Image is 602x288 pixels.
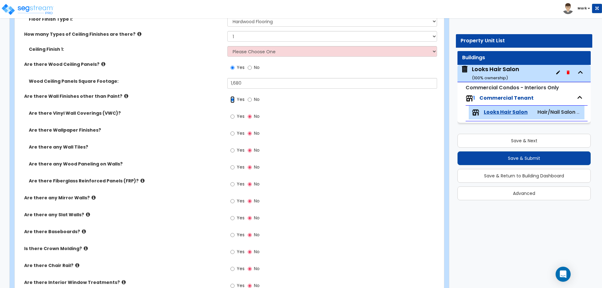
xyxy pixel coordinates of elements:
img: logo_pro_r.png [1,3,54,16]
span: Yes [237,232,245,238]
input: No [248,130,252,137]
span: No [254,64,260,71]
i: click for more info! [101,62,105,66]
span: No [254,164,260,170]
span: Looks Hair Salon [461,65,519,81]
input: Yes [230,96,235,103]
span: No [254,198,260,204]
span: No [254,249,260,255]
i: click for more info! [75,263,79,268]
span: Hair/Nail Salon Tenant [537,108,595,116]
span: No [254,181,260,187]
small: Commercial Condos - Interiors Only [466,84,559,91]
div: Open Intercom Messenger [556,267,571,282]
i: click for more info! [122,280,126,285]
input: No [248,181,252,188]
input: No [248,64,252,71]
span: Looks Hair Salon [484,109,528,116]
label: Are there any Slat Walls? [24,212,223,218]
i: click for more info! [92,195,96,200]
img: avatar.png [562,3,573,14]
label: Are there Wallpaper Finishes? [29,127,223,133]
img: tenants.png [466,95,473,102]
span: No [254,265,260,272]
button: Advanced [457,186,591,200]
i: click for more info! [137,32,141,36]
label: Are there Chair Rail? [24,262,223,269]
img: building.svg [461,65,469,73]
span: No [254,130,260,136]
span: 1 [473,94,475,102]
button: Save & Return to Building Dashboard [457,169,591,183]
label: Are there Wall Finishes other than Paint? [24,93,223,99]
label: Ceiling Finish 1: [29,46,223,52]
div: Buildings [462,54,586,61]
label: Wood Ceiling Panels Square Footage: [29,78,223,84]
span: No [254,232,260,238]
small: ( 100 % ownership) [472,75,508,81]
input: No [248,164,252,171]
span: Yes [237,164,245,170]
button: Save & Submit [457,151,591,165]
i: click for more info! [140,178,145,183]
input: No [248,232,252,238]
span: Yes [237,198,245,204]
i: click for more info! [82,229,86,234]
span: No [254,147,260,153]
input: No [248,96,252,103]
input: No [248,198,252,205]
input: Yes [230,64,235,71]
input: Yes [230,249,235,255]
div: Looks Hair Salon [472,65,519,81]
input: No [248,249,252,255]
span: Yes [237,113,245,119]
label: Are there any Wall Tiles? [29,144,223,150]
span: Yes [237,130,245,136]
input: Yes [230,130,235,137]
label: Are there Wood Ceiling Panels? [24,61,223,67]
span: No [254,215,260,221]
span: No [254,113,260,119]
span: Commercial Tenant [479,94,534,102]
b: Mark [578,6,587,11]
button: Save & Next [457,134,591,148]
label: Floor Finish Type 1: [29,16,223,22]
span: Yes [237,249,245,255]
span: Yes [237,64,245,71]
span: Yes [237,215,245,221]
label: Are there Interior Window Treatments? [24,279,223,285]
i: click for more info! [86,212,90,217]
input: Yes [230,164,235,171]
input: Yes [230,265,235,272]
img: tenants.png [472,109,479,116]
input: Yes [230,147,235,154]
span: Yes [237,147,245,153]
input: No [248,215,252,222]
label: Are there Baseboards? [24,228,223,235]
input: Yes [230,232,235,238]
input: Yes [230,181,235,188]
span: Yes [237,265,245,272]
input: No [248,265,252,272]
input: Yes [230,215,235,222]
i: click for more info! [124,94,128,98]
label: Are there any Wood Paneling on Walls? [29,161,223,167]
label: Are there Vinyl Wall Coverings (VWC)? [29,110,223,116]
input: No [248,147,252,154]
span: Yes [237,96,245,102]
label: Is there Crown Molding? [24,245,223,252]
label: Are there any Mirror Walls? [24,195,223,201]
label: Are there Fiberglass Reinforced Panels (FRP)? [29,178,223,184]
span: Yes [237,181,245,187]
input: Yes [230,113,235,120]
input: No [248,113,252,120]
div: Property Unit List [461,37,588,45]
i: click for more info! [84,246,88,251]
label: How many Types of Ceiling Finishes are there? [24,31,223,37]
input: Yes [230,198,235,205]
span: No [254,96,260,102]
